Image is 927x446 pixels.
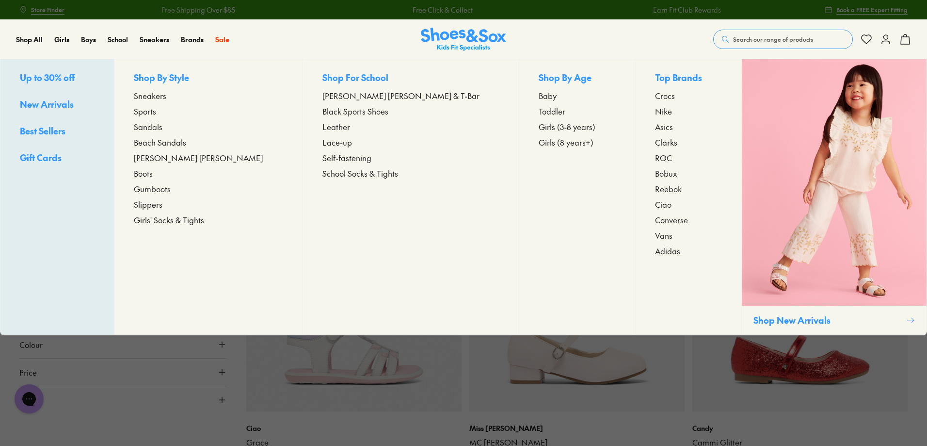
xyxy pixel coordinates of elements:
[655,230,722,241] a: Vans
[134,152,263,164] span: [PERSON_NAME] [PERSON_NAME]
[20,71,75,83] span: Up to 30% off
[539,105,565,117] span: Toddler
[134,167,283,179] a: Boots
[19,359,227,386] button: Price
[19,1,64,18] a: Store Finder
[134,105,156,117] span: Sports
[539,121,615,132] a: Girls (3-8 years)
[655,136,677,148] span: Clarks
[655,136,722,148] a: Clarks
[20,125,65,137] span: Best Sellers
[20,98,74,110] span: New Arrivals
[154,5,228,15] a: Free Shipping Over $85
[322,90,479,101] span: [PERSON_NAME] [PERSON_NAME] & T-Bar
[81,34,96,44] span: Boys
[16,34,43,45] a: Shop All
[655,245,680,257] span: Adidas
[322,121,499,132] a: Leather
[54,34,69,44] span: Girls
[134,198,283,210] a: Slippers
[655,121,673,132] span: Asics
[836,5,908,14] span: Book a FREE Expert Fitting
[322,90,499,101] a: [PERSON_NAME] [PERSON_NAME] & T-Bar
[655,167,722,179] a: Bobux
[655,71,722,86] p: Top Brands
[322,136,352,148] span: Lace-up
[134,136,186,148] span: Beach Sandals
[655,198,722,210] a: Ciao
[539,121,595,132] span: Girls (3-8 years)
[19,386,227,413] button: Size
[10,381,48,417] iframe: Gorgias live chat messenger
[741,59,927,335] a: Shop New Arrivals
[655,105,722,117] a: Nike
[134,183,171,195] span: Gumboots
[539,90,615,101] a: Baby
[181,34,204,44] span: Brands
[753,314,902,327] p: Shop New Arrivals
[134,214,283,226] a: Girls' Socks & Tights
[655,245,722,257] a: Adidas
[134,121,283,132] a: Sandals
[713,30,853,49] button: Search our range of products
[655,167,677,179] span: Bobux
[655,214,722,226] a: Converse
[16,34,43,44] span: Shop All
[322,105,388,117] span: Black Sports Shoes
[655,183,682,195] span: Reebok
[134,136,283,148] a: Beach Sandals
[20,151,62,164] span: Gift Cards
[539,136,615,148] a: Girls (8 years+)
[322,71,499,86] p: Shop For School
[539,71,615,86] p: Shop By Age
[655,105,672,117] span: Nike
[655,90,675,101] span: Crocs
[322,136,499,148] a: Lace-up
[692,423,908,433] p: Candy
[181,34,204,45] a: Brands
[215,34,229,45] a: Sale
[421,28,506,51] img: SNS_Logo_Responsive.svg
[31,5,64,14] span: Store Finder
[20,98,95,113] a: New Arrivals
[134,183,283,195] a: Gumboots
[733,35,813,44] span: Search our range of products
[539,105,615,117] a: Toddler
[655,152,722,164] a: ROC
[20,71,95,86] a: Up to 30% off
[134,90,283,101] a: Sneakers
[134,71,283,86] p: Shop By Style
[19,339,43,350] span: Colour
[405,5,465,15] a: Free Click & Collect
[20,124,95,139] a: Best Sellers
[134,105,283,117] a: Sports
[134,90,166,101] span: Sneakers
[655,230,672,241] span: Vans
[81,34,96,45] a: Boys
[215,34,229,44] span: Sale
[322,152,371,164] span: Self-fastening
[134,152,283,164] a: [PERSON_NAME] [PERSON_NAME]
[655,152,672,164] span: ROC
[421,28,506,51] a: Shoes & Sox
[20,151,95,166] a: Gift Cards
[539,136,593,148] span: Girls (8 years+)
[134,198,162,210] span: Slippers
[134,214,204,226] span: Girls' Socks & Tights
[322,167,499,179] a: School Socks & Tights
[140,34,169,45] a: Sneakers
[646,5,714,15] a: Earn Fit Club Rewards
[134,167,153,179] span: Boots
[54,34,69,45] a: Girls
[108,34,128,44] span: School
[742,59,927,306] img: SNS_WEBASSETS_CollectionHero_1280x1600_4.png
[246,423,462,433] p: Ciao
[134,121,162,132] span: Sandals
[140,34,169,44] span: Sneakers
[825,1,908,18] a: Book a FREE Expert Fitting
[469,423,685,433] p: Miss [PERSON_NAME]
[322,105,499,117] a: Black Sports Shoes
[322,121,350,132] span: Leather
[322,152,499,164] a: Self-fastening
